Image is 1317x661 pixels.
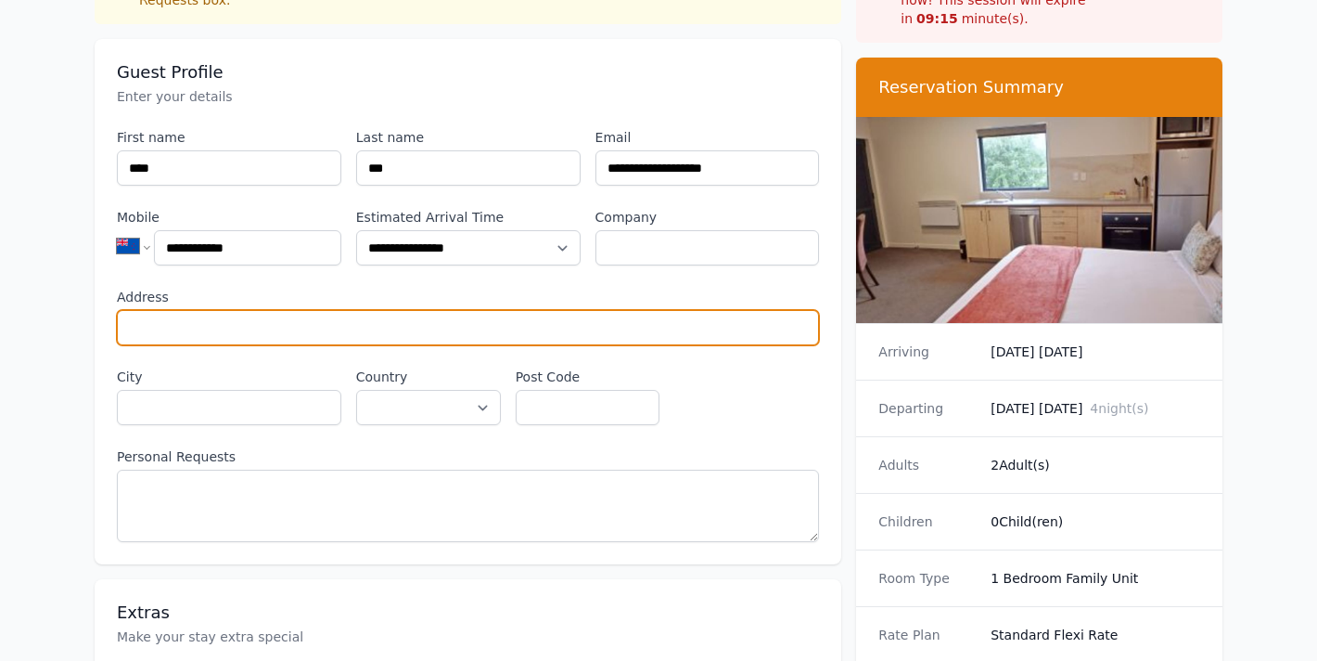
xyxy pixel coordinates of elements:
[991,512,1200,531] dd: 0 Child(ren)
[878,569,976,588] dt: Room Type
[595,128,820,147] label: Email
[117,628,819,646] p: Make your stay extra special
[856,117,1222,323] img: 1 Bedroom Family Unit
[117,368,341,386] label: City
[1090,401,1148,416] span: 4 night(s)
[117,208,341,227] label: Mobile
[878,626,976,644] dt: Rate Plan
[117,602,819,624] h3: Extras
[991,399,1200,418] dd: [DATE] [DATE]
[878,456,976,474] dt: Adults
[117,447,819,466] label: Personal Requests
[878,343,976,361] dt: Arriving
[117,61,819,84] h3: Guest Profile
[878,76,1200,98] h3: Reservation Summary
[595,208,820,227] label: Company
[991,343,1200,361] dd: [DATE] [DATE]
[991,626,1200,644] dd: Standard Flexi Rate
[356,208,581,227] label: Estimated Arrival Time
[117,288,819,306] label: Address
[356,128,581,147] label: Last name
[516,368,660,386] label: Post Code
[356,368,501,386] label: Country
[991,569,1200,588] dd: 1 Bedroom Family Unit
[878,399,976,418] dt: Departing
[117,128,341,147] label: First name
[117,87,819,106] p: Enter your details
[991,456,1200,474] dd: 2 Adult(s)
[878,512,976,531] dt: Children
[916,11,958,26] strong: 09 : 15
